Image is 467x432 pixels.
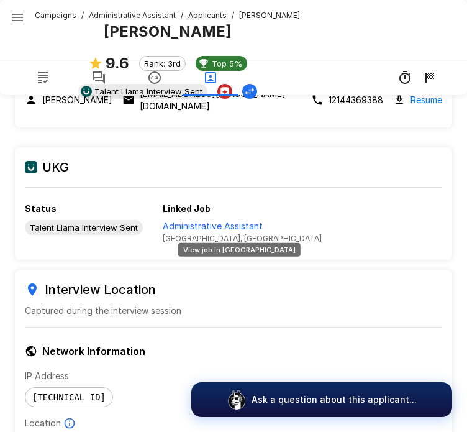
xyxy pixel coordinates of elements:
b: Linked Job [163,203,211,214]
span: [GEOGRAPHIC_DATA], [GEOGRAPHIC_DATA] [163,232,322,245]
u: Administrative Assistant [89,11,176,20]
b: [PERSON_NAME] [104,22,232,40]
div: 9/17 3:24 PM [422,70,437,85]
b: 9.6 [106,54,129,72]
u: Campaigns [35,11,76,20]
h6: UKG [25,157,442,177]
span: Rank: 3rd [140,58,185,68]
p: Administrative Assistant [163,220,322,232]
span: [PERSON_NAME] [239,9,300,22]
div: Click to copy [25,94,112,106]
span: [TECHNICAL_ID] [25,392,112,402]
div: Click to copy [122,88,301,113]
span: Top 5% [207,58,247,68]
a: Resume [410,93,442,107]
img: logo_glasses@2x.png [227,390,247,410]
p: [PERSON_NAME] [42,94,112,106]
img: ukg_logo.jpeg [25,161,37,173]
div: 8m 35s [397,70,412,85]
p: Captured during the interview session [25,305,442,317]
h6: Network Information [25,342,442,360]
div: View profile in UKG [25,220,143,235]
span: Talent Llama Interview Sent [25,223,143,232]
h6: Interview Location [25,280,442,300]
span: / [181,9,183,22]
p: Location [25,417,61,430]
u: Applicants [188,11,227,20]
button: Ask a question about this applicant... [191,382,452,417]
svg: Based on IP Address and not guaranteed to be accurate [63,417,76,430]
a: View job in UKG [163,220,322,245]
span: / [232,9,234,22]
span: / [81,9,84,22]
p: 12144369388 [329,94,383,106]
div: Download resume [393,93,442,107]
b: Status [25,203,57,214]
button: Change Stage [242,84,257,99]
p: IP Address [25,370,442,382]
div: View job in [GEOGRAPHIC_DATA] [178,243,301,257]
div: Click to copy [311,94,383,106]
p: Ask a question about this applicant... [252,393,417,406]
p: [EMAIL_ADDRESS][PERSON_NAME][DOMAIN_NAME] [140,88,301,113]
